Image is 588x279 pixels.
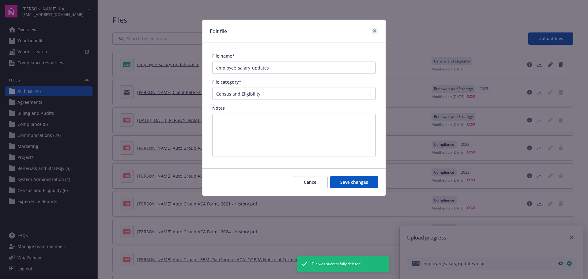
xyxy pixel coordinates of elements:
[312,261,361,267] span: File was successfully deleted.
[212,79,241,85] span: File category*
[294,176,328,188] button: Cancel
[212,53,235,59] span: File name*
[340,179,368,185] span: Save changes
[304,179,318,185] span: Cancel
[210,27,227,35] h1: Edit file
[371,27,378,35] a: close
[212,105,225,111] span: Notes
[330,176,378,188] button: Save changes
